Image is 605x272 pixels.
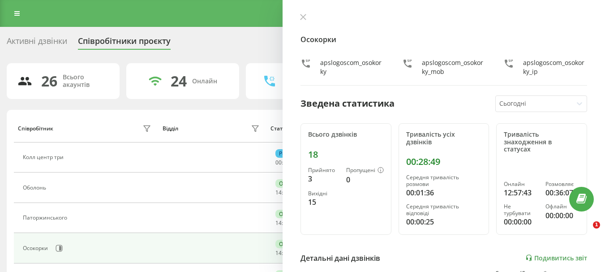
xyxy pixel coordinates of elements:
div: 15 [308,197,339,207]
div: : : [275,190,297,196]
div: 00:28:49 [406,156,482,167]
div: Колл центр три [23,154,66,160]
div: Паторжинського [23,215,69,221]
div: Оболонь [23,185,48,191]
div: Середня тривалість відповіді [406,203,482,216]
div: Не турбувати [504,203,538,216]
div: 12:57:43 [504,187,538,198]
h4: Осокорки [300,34,587,45]
div: : : [275,250,297,256]
div: apslogoscom_osokorky [320,58,384,76]
div: Онлайн [192,78,217,85]
div: Розмовляє [275,149,311,158]
div: : : [275,220,297,226]
div: 0 [346,174,384,185]
div: Онлайн [275,210,304,218]
div: 00:36:07 [545,187,579,198]
div: 18 [308,149,384,160]
div: 26 [41,73,57,90]
div: Прийнято [308,167,339,173]
div: 00:00:25 [406,216,482,227]
div: Статус [270,125,288,132]
div: 00:01:36 [406,187,482,198]
div: 00:00:00 [504,216,538,227]
div: : : [275,160,297,166]
div: Онлайн [275,179,304,188]
a: Подивитись звіт [525,254,587,262]
span: 14 [275,189,282,196]
div: 24 [171,73,187,90]
div: Відділ [163,125,178,132]
div: Осокорки [23,245,50,251]
div: Активні дзвінки [7,36,67,50]
div: Розмовляє [545,181,579,187]
div: 3 [308,173,339,184]
div: Онлайн [504,181,538,187]
div: Тривалість усіх дзвінків [406,131,482,146]
div: Онлайн [275,240,304,248]
div: apslogoscom_osokorky_mob [422,58,486,76]
div: 00:00:00 [545,210,579,221]
span: 1 [593,221,600,229]
div: Середня тривалість розмови [406,174,482,187]
div: Детальні дані дзвінків [300,253,380,263]
div: Офлайн [545,203,579,210]
div: apslogoscom_osokorky_ip [523,58,587,76]
div: Тривалість знаходження в статусах [504,131,579,153]
div: Зведена статистика [300,97,395,110]
span: 00 [275,159,282,166]
div: Всього акаунтів [63,73,109,89]
div: Пропущені [346,167,384,174]
span: 14 [275,219,282,227]
span: 14 [275,249,282,257]
div: Вихідні [308,190,339,197]
div: Співробітники проєкту [78,36,171,50]
div: Співробітник [18,125,53,132]
div: Всього дзвінків [308,131,384,138]
iframe: Intercom live chat [575,221,596,243]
